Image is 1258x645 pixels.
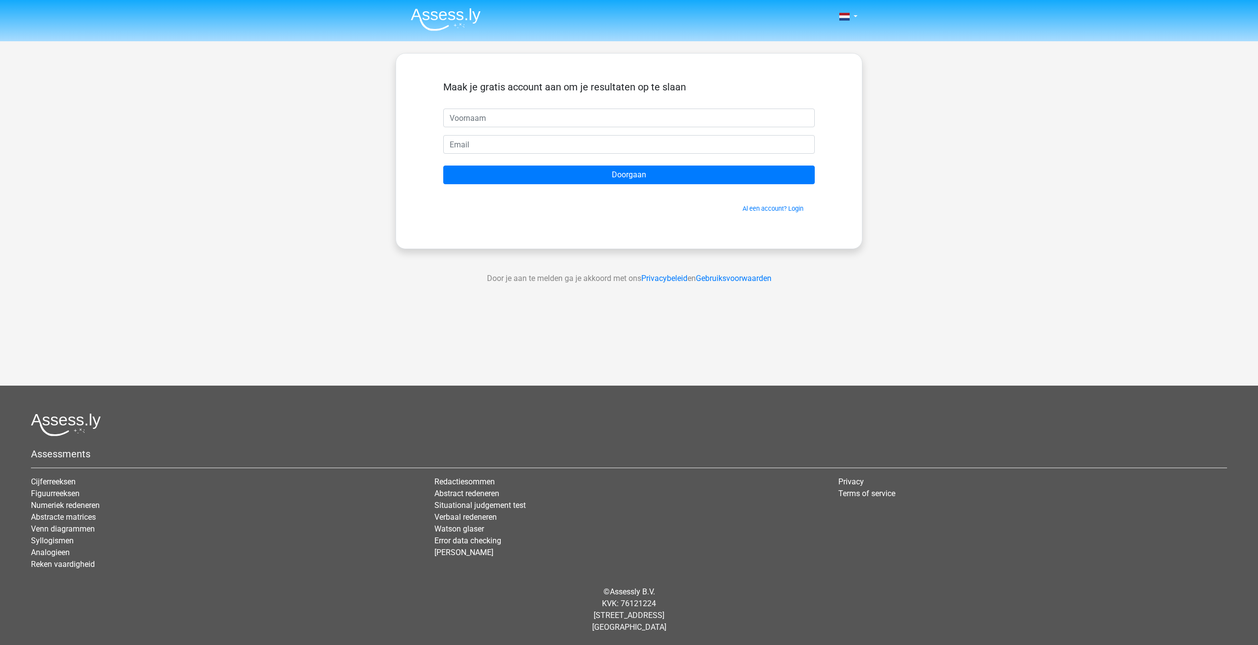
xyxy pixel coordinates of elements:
a: Assessly B.V. [610,587,655,596]
a: Watson glaser [434,524,484,533]
a: Reken vaardigheid [31,560,95,569]
a: Abstract redeneren [434,489,499,498]
a: Gebruiksvoorwaarden [696,274,772,283]
a: Privacy [838,477,864,486]
a: Situational judgement test [434,501,526,510]
div: © KVK: 76121224 [STREET_ADDRESS] [GEOGRAPHIC_DATA] [24,578,1234,641]
a: Venn diagrammen [31,524,95,533]
a: Figuurreeksen [31,489,80,498]
h5: Assessments [31,448,1227,460]
a: Al een account? Login [743,205,803,212]
h5: Maak je gratis account aan om je resultaten op te slaan [443,81,815,93]
input: Doorgaan [443,166,815,184]
a: Abstracte matrices [31,512,96,522]
input: Voornaam [443,109,815,127]
a: Privacybeleid [641,274,687,283]
a: Redactiesommen [434,477,495,486]
a: Terms of service [838,489,895,498]
img: Assessly logo [31,413,101,436]
a: Numeriek redeneren [31,501,100,510]
a: Analogieen [31,548,70,557]
img: Assessly [411,8,481,31]
a: [PERSON_NAME] [434,548,493,557]
a: Syllogismen [31,536,74,545]
a: Error data checking [434,536,501,545]
a: Verbaal redeneren [434,512,497,522]
a: Cijferreeksen [31,477,76,486]
input: Email [443,135,815,154]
